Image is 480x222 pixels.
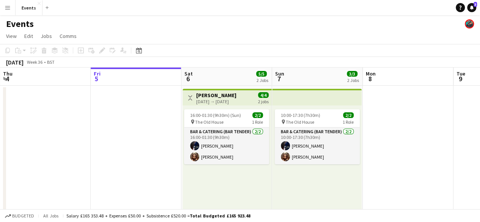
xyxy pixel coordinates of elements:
[6,18,34,30] h1: Events
[190,112,241,118] span: 16:00-01:30 (9h30m) (Sun)
[184,128,269,164] app-card-role: Bar & Catering (Bar Tender)2/216:00-01:30 (9h30m)[PERSON_NAME][PERSON_NAME]
[256,71,267,77] span: 5/5
[21,31,36,41] a: Edit
[456,70,465,77] span: Tue
[94,70,101,77] span: Fri
[286,119,314,125] span: The Old House
[47,59,55,65] div: BST
[257,77,268,83] div: 2 Jobs
[60,33,77,39] span: Comms
[347,77,359,83] div: 2 Jobs
[195,119,223,125] span: The Old House
[281,112,320,118] span: 10:00-17:30 (7h30m)
[3,70,13,77] span: Thu
[16,0,42,15] button: Events
[275,128,360,164] app-card-role: Bar & Catering (Bar Tender)2/210:00-17:30 (7h30m)[PERSON_NAME][PERSON_NAME]
[474,2,477,7] span: 3
[258,98,269,104] div: 2 jobs
[6,33,17,39] span: View
[66,213,250,219] div: Salary £165 353.48 + Expenses £50.00 + Subsistence £520.00 =
[184,109,269,164] app-job-card: 16:00-01:30 (9h30m) (Sun)2/2 The Old House1 RoleBar & Catering (Bar Tender)2/216:00-01:30 (9h30m)...
[343,119,354,125] span: 1 Role
[41,33,52,39] span: Jobs
[6,58,24,66] div: [DATE]
[93,74,101,83] span: 5
[183,74,193,83] span: 6
[275,109,360,164] app-job-card: 10:00-17:30 (7h30m)2/2 The Old House1 RoleBar & Catering (Bar Tender)2/210:00-17:30 (7h30m)[PERSO...
[455,74,465,83] span: 9
[12,213,34,219] span: Budgeted
[57,31,80,41] a: Comms
[252,112,263,118] span: 2/2
[42,213,60,219] span: All jobs
[4,212,35,220] button: Budgeted
[196,92,236,99] h3: [PERSON_NAME]
[184,70,193,77] span: Sat
[275,70,284,77] span: Sun
[343,112,354,118] span: 2/2
[365,74,376,83] span: 8
[25,59,44,65] span: Week 36
[2,74,13,83] span: 4
[190,213,250,219] span: Total Budgeted £165 923.48
[258,92,269,98] span: 4/4
[252,119,263,125] span: 1 Role
[347,71,357,77] span: 3/3
[196,99,236,104] div: [DATE] → [DATE]
[467,3,476,12] a: 3
[274,74,284,83] span: 7
[38,31,55,41] a: Jobs
[366,70,376,77] span: Mon
[24,33,33,39] span: Edit
[3,31,20,41] a: View
[465,19,474,28] app-user-avatar: Dom Roche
